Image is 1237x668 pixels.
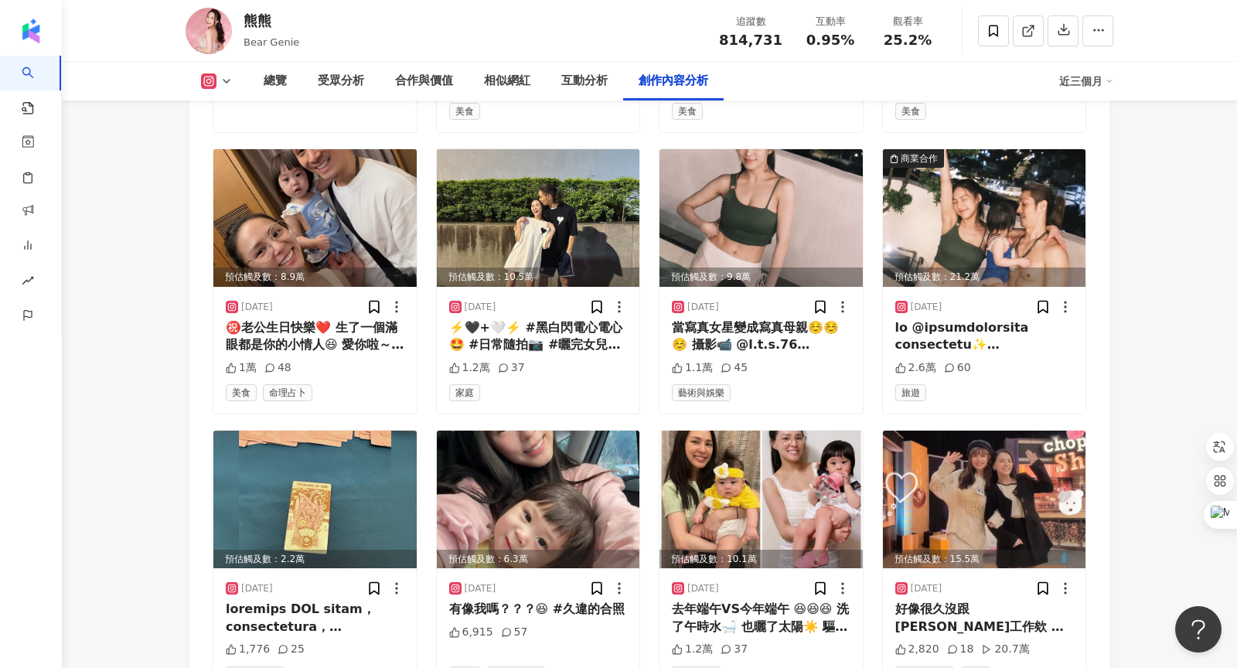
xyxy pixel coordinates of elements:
div: 45 [721,360,748,376]
img: post-image [883,149,1086,287]
div: 觀看率 [878,14,937,29]
div: [DATE] [465,301,496,314]
div: 有像我嗎？？？😆 #久違的合照 [449,601,628,618]
div: 互動分析 [561,72,608,90]
div: 60 [944,360,971,376]
span: 美食 [672,103,703,120]
div: 商業合作 [901,151,938,166]
img: post-image [659,431,863,568]
span: 0.95% [806,32,854,48]
div: [DATE] [911,301,942,314]
span: 旅遊 [895,384,926,401]
div: 20.7萬 [981,642,1029,657]
div: lo @ipsumdolorsita consectetu✨ @adipisc.elits.doeius temporin（ut、la、et🛥️）dolorem～aliquae，adminim😆... [895,319,1074,354]
div: post-image商業合作預估觸及數：21.2萬 [883,149,1086,287]
img: KOL Avatar [186,8,232,54]
div: 相似網紅 [484,72,530,90]
div: post-image預估觸及數：10.5萬 [437,149,640,287]
div: 1.1萬 [672,360,713,376]
div: 1萬 [226,360,257,376]
div: 追蹤數 [719,14,782,29]
div: 37 [498,360,525,376]
div: 預估觸及數：10.5萬 [437,268,640,287]
img: post-image [659,149,863,287]
div: post-image預估觸及數：6.3萬 [437,431,640,568]
img: post-image [213,431,417,568]
span: 美食 [226,384,257,401]
div: [DATE] [911,582,942,595]
div: loremips DOL sitam，consectetura，elitseddo，eiusmodtemp👏 incidi～ 7.utlaboreet，doloremag，aliq～ enima... [226,601,404,636]
div: 熊熊 [244,11,299,30]
span: 藝術與娛樂 [672,384,731,401]
div: 18 [947,642,974,657]
div: 37 [721,642,748,657]
span: 美食 [895,103,926,120]
div: 25 [278,642,305,657]
img: post-image [213,149,417,287]
div: 總覽 [264,72,287,90]
div: [DATE] [687,582,719,595]
img: post-image [883,431,1086,568]
div: 預估觸及數：9.8萬 [659,268,863,287]
div: 6,915 [449,625,493,640]
div: 預估觸及數：2.2萬 [213,550,417,569]
div: 1.2萬 [449,360,490,376]
div: [DATE] [241,301,273,314]
div: 近三個月 [1059,69,1113,94]
div: [DATE] [687,301,719,314]
div: 合作與價值 [395,72,453,90]
span: 命理占卜 [263,384,312,401]
div: 2,820 [895,642,939,657]
img: post-image [437,149,640,287]
div: 受眾分析 [318,72,364,90]
span: 家庭 [449,384,480,401]
a: search [22,56,53,116]
div: 互動率 [801,14,860,29]
div: post-image預估觸及數：10.1萬 [659,431,863,568]
div: 預估觸及數：21.2萬 [883,268,1086,287]
div: 預估觸及數：15.5萬 [883,550,1086,569]
div: 當寫真女星變成寫真母親☺️☺️☺️ 攝影📹 @l.t.s.76 @[PERSON_NAME].photograph_ #需要生活紀錄拍照歡迎找他 [672,319,850,354]
span: 814,731 [719,32,782,48]
span: Bear Genie [244,36,299,48]
div: 1,776 [226,642,270,657]
div: post-image預估觸及數：8.9萬 [213,149,417,287]
span: 25.2% [884,32,932,48]
div: 去年端午VS今年端午 😆😆😆 洗了午時水🛁 也曬了太陽☀️ 驅邪保平安，健康就是福🙏 #遲來的端午節快樂🐲 🤪 [672,601,850,636]
img: post-image [437,431,640,568]
div: 1.2萬 [672,642,713,657]
div: [DATE] [465,582,496,595]
div: post-image預估觸及數：15.5萬 [883,431,1086,568]
div: ㊗️老公生日快樂❤️ 生了一個滿眼都是你的小情人😆 愛你啦～😘 #巨蟹月 #生日快樂🎂 [226,319,404,354]
div: ⚡️🖤+🤍⚡️ #黑白閃電心電心🤩 #日常隨拍📷 #曬完女兒曬老公 謝謝 @lingin1209 @sunone1.official #愛要及時 #我的太陽就是我老公☀️ [449,319,628,354]
img: logo icon [19,19,43,43]
div: post-image預估觸及數：9.8萬 [659,149,863,287]
div: [DATE] [241,582,273,595]
div: 預估觸及數：10.1萬 [659,550,863,569]
div: 57 [501,625,528,640]
div: 2.6萬 [895,360,936,376]
div: 預估觸及數：6.3萬 [437,550,640,569]
span: rise [22,265,34,300]
iframe: Help Scout Beacon - Open [1175,606,1222,653]
span: 美食 [449,103,480,120]
div: 48 [264,360,291,376]
div: post-image預估觸及數：2.2萬 [213,431,417,568]
div: 好像很久沒跟[PERSON_NAME]工作欸 #薄臉皮組朋友 🌟 [895,601,1074,636]
div: 創作內容分析 [639,72,708,90]
div: 預估觸及數：8.9萬 [213,268,417,287]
